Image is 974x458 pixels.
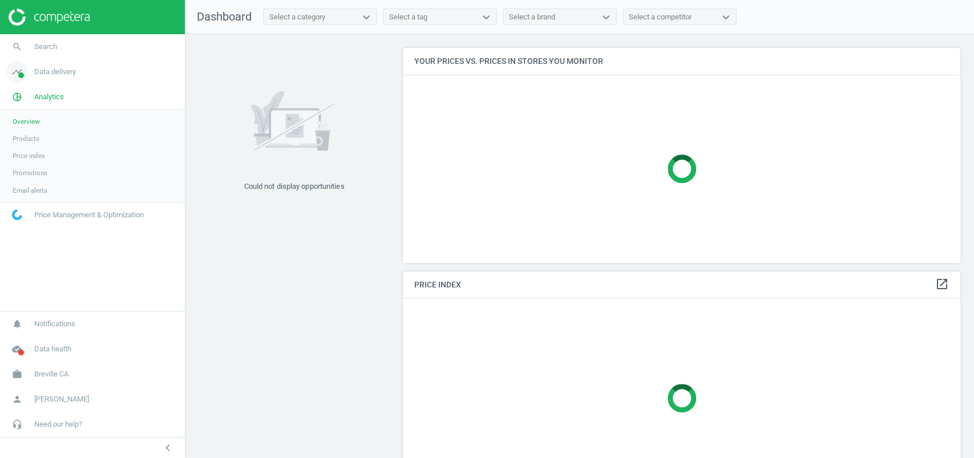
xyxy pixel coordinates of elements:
[403,271,960,298] h4: Price Index
[509,12,555,22] div: Select a brand
[6,61,28,83] i: timeline
[6,363,28,385] i: work
[269,12,325,22] div: Select a category
[34,210,144,220] span: Price Management & Optimization
[34,344,71,354] span: Data health
[34,42,57,52] span: Search
[6,36,28,58] i: search
[34,67,76,77] span: Data delivery
[244,181,344,192] div: Could not display opportunities
[403,48,960,75] h4: Your prices vs. prices in stores you monitor
[935,277,949,292] a: open_in_new
[629,12,692,22] div: Select a competitor
[34,419,82,429] span: Need our help?
[34,319,75,329] span: Notifications
[13,134,39,143] span: Products
[161,441,175,455] i: chevron_left
[13,168,47,177] span: Promotions
[153,440,182,455] button: chevron_left
[251,76,337,167] img: 7171a7ce662e02b596aeec34d53f281b.svg
[13,117,40,126] span: Overview
[6,414,28,435] i: headset_mic
[12,209,22,220] img: wGWNvw8QSZomAAAAABJRU5ErkJggg==
[389,12,427,22] div: Select a tag
[197,10,252,23] span: Dashboard
[13,186,47,195] span: Email alerts
[6,313,28,335] i: notifications
[6,388,28,410] i: person
[34,92,64,102] span: Analytics
[13,151,45,160] span: Price index
[6,86,28,108] i: pie_chart_outlined
[34,369,68,379] span: Breville CA
[935,277,949,291] i: open_in_new
[6,338,28,360] i: cloud_done
[9,9,90,26] img: ajHJNr6hYgQAAAAASUVORK5CYII=
[34,394,89,404] span: [PERSON_NAME]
